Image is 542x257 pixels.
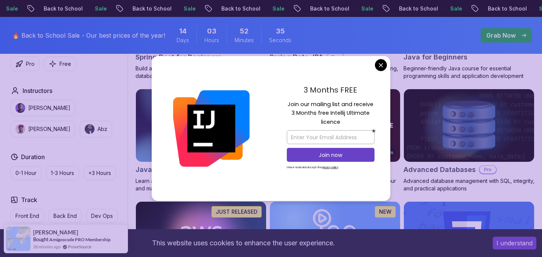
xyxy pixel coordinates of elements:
p: Abz [97,125,107,133]
p: Sale [443,5,467,12]
p: Sale [265,5,289,12]
p: Back to School [36,5,87,12]
h2: Spring Boot for Beginners [135,52,222,62]
p: Pro [26,60,35,68]
h2: Duration [21,152,45,161]
img: provesource social proof notification image [6,227,30,251]
p: Advanced database management with SQL, integrity, and practical applications [403,177,534,192]
button: Free [44,56,76,71]
a: ProveSource [68,243,91,250]
h2: Advanced Databases [403,164,476,175]
p: 0-1 Hour [15,169,37,177]
button: instructor img[PERSON_NAME] [11,121,75,137]
button: +3 Hours [84,166,116,180]
img: instructor img [15,103,25,113]
h2: Java for Beginners [403,52,467,62]
p: Back to School [214,5,265,12]
span: Bought [33,236,49,242]
p: JUST RELEASED [216,208,257,216]
a: Amigoscode PRO Membership [49,237,111,242]
p: Grab Now [486,31,516,40]
span: 3 Hours [207,26,216,36]
span: 52 Minutes [240,26,248,36]
button: Pro [11,56,40,71]
button: Dev Ops [86,209,118,223]
p: Sale [176,5,200,12]
a: Java for Developers card9.18hJava for DevelopersProLearn advanced Java concepts to build scalable... [135,89,266,193]
p: Dev Ops [91,212,113,220]
button: instructor img[PERSON_NAME] [11,100,75,116]
span: [PERSON_NAME] [33,229,78,236]
p: 1-3 Hours [51,169,74,177]
div: This website uses cookies to enhance the user experience. [6,235,481,251]
h2: Track [21,195,37,204]
p: Pro [480,166,496,173]
p: Back to School [125,5,176,12]
span: Hours [204,36,219,44]
p: Build a CRUD API with Spring Boot and PostgreSQL database using Spring Data JPA and Spring AI [135,65,266,80]
button: Back End [49,209,82,223]
p: NEW [379,208,391,216]
button: Front End [11,209,44,223]
p: Back to School [303,5,354,12]
p: Learn advanced Java concepts to build scalable and maintainable applications. [135,177,266,192]
p: +3 Hours [88,169,111,177]
p: Back to School [391,5,443,12]
a: Advanced Databases cardAdvanced DatabasesProAdvanced database management with SQL, integrity, and... [403,89,534,193]
span: 35 Seconds [276,26,285,36]
img: Advanced Databases card [404,89,534,162]
img: instructor img [85,124,94,134]
p: Sale [354,5,378,12]
button: Accept cookies [493,237,536,249]
p: 🔥 Back to School Sale - Our best prices of the year! [12,31,165,40]
button: 0-1 Hour [11,166,41,180]
p: Free [59,60,71,68]
span: Days [177,36,189,44]
span: 14 Days [179,26,187,36]
p: Sale [87,5,111,12]
p: [PERSON_NAME] [28,125,70,133]
p: Back to School [480,5,531,12]
p: Back End [53,212,77,220]
span: 28 minutes ago [33,243,61,250]
button: 1-3 Hours [46,166,79,180]
p: Beginner-friendly Java course for essential programming skills and application development [403,65,534,80]
h2: Instructors [23,86,52,95]
img: Java for Developers card [136,89,266,162]
img: instructor img [15,124,25,134]
p: Front End [15,212,39,220]
p: [PERSON_NAME] [28,104,70,112]
span: Minutes [234,36,254,44]
span: Seconds [269,36,291,44]
button: instructor imgAbz [80,121,112,137]
h2: Java for Developers [135,164,204,175]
